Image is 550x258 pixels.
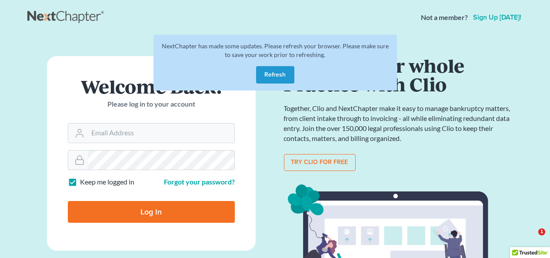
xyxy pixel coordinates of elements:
a: Forgot your password? [164,178,235,186]
span: 1 [538,228,545,235]
a: Try clio for free [284,154,356,171]
strong: Not a member? [421,13,468,23]
input: Log In [68,201,235,223]
span: NextChapter has made some updates. Please refresh your browser. Please make sure to save your wor... [162,42,389,58]
p: Please log in to your account [68,99,235,109]
p: Together, Clio and NextChapter make it easy to manage bankruptcy matters, from client intake thro... [284,104,514,143]
input: Email Address [88,124,234,143]
iframe: Intercom live chat [520,228,541,249]
h1: Manage your whole Practice with Clio [284,56,514,93]
h1: Welcome Back! [68,77,235,96]
button: Refresh [256,66,294,84]
label: Keep me logged in [80,177,134,187]
a: Sign up [DATE]! [471,14,523,21]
